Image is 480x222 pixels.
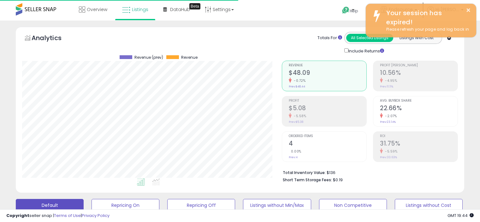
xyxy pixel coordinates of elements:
h2: 22.66% [380,105,458,113]
button: Listings With Cost [393,34,440,42]
span: Profit [289,99,366,103]
small: Prev: 33.63% [380,155,397,159]
span: $0.19 [333,177,343,183]
h2: 4 [289,140,366,148]
b: Short Term Storage Fees: [283,177,332,183]
button: Default [16,199,84,212]
div: seller snap | | [6,213,110,219]
span: Listings [132,6,148,13]
small: -4.95% [383,78,397,83]
small: 0.00% [289,149,301,154]
small: -5.58% [292,114,306,118]
strong: Copyright [6,213,29,219]
span: 2025-10-8 19:44 GMT [447,213,474,219]
span: Overview [87,6,107,13]
div: Tooltip anchor [189,3,200,9]
small: Prev: $5.38 [289,120,303,124]
small: -0.72% [292,78,305,83]
div: Include Returns [340,47,392,54]
span: Revenue (prev) [134,55,163,60]
a: Help [337,2,370,21]
h2: 31.75% [380,140,458,148]
span: ROI [380,135,458,138]
small: -5.59% [383,149,397,154]
span: Revenue [289,64,366,67]
span: DataHub [170,6,190,13]
h2: 10.56% [380,69,458,78]
button: × [466,6,471,14]
h2: $5.08 [289,105,366,113]
button: Listings without Min/Max [243,199,311,212]
b: Total Inventory Value: [283,170,326,175]
h2: $48.09 [289,69,366,78]
div: Please refresh your page and log back in [382,27,471,33]
button: Non Competitive [319,199,387,212]
small: Prev: 11.11% [380,85,393,88]
button: Repricing Off [167,199,235,212]
small: Prev: $48.44 [289,85,305,88]
li: $136 [283,168,453,176]
span: Help [350,8,358,14]
button: All Selected Listings [346,34,393,42]
span: Ordered Items [289,135,366,138]
button: Listings without Cost [395,199,463,212]
button: Repricing On [92,199,159,212]
a: Terms of Use [54,213,81,219]
a: Privacy Policy [82,213,110,219]
div: Totals For [317,35,342,41]
small: Prev: 4 [289,155,298,159]
h5: Analytics [32,33,74,44]
span: Avg. Buybox Share [380,99,458,103]
div: Your session has expired! [382,9,471,27]
span: Revenue [181,55,198,60]
i: Get Help [342,6,350,14]
small: -2.07% [383,114,397,118]
span: Profit [PERSON_NAME] [380,64,458,67]
small: Prev: 23.14% [380,120,396,124]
